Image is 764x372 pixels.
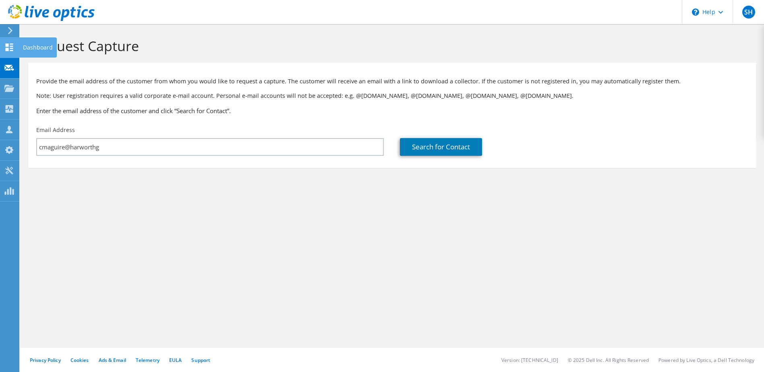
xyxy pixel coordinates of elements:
a: Privacy Policy [30,357,61,364]
li: Version: [TECHNICAL_ID] [501,357,558,364]
h1: Request Capture [32,37,748,54]
p: Note: User registration requires a valid corporate e-mail account. Personal e-mail accounts will ... [36,91,748,100]
h3: Enter the email address of the customer and click “Search for Contact”. [36,106,748,115]
span: SH [742,6,755,19]
p: Provide the email address of the customer from whom you would like to request a capture. The cust... [36,77,748,86]
a: Search for Contact [400,138,482,156]
svg: \n [692,8,699,16]
a: Support [191,357,210,364]
a: Cookies [70,357,89,364]
div: Dashboard [19,37,57,58]
li: Powered by Live Optics, a Dell Technology [658,357,754,364]
li: © 2025 Dell Inc. All Rights Reserved [568,357,649,364]
a: Ads & Email [99,357,126,364]
label: Email Address [36,126,75,134]
a: EULA [169,357,182,364]
a: Telemetry [136,357,159,364]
